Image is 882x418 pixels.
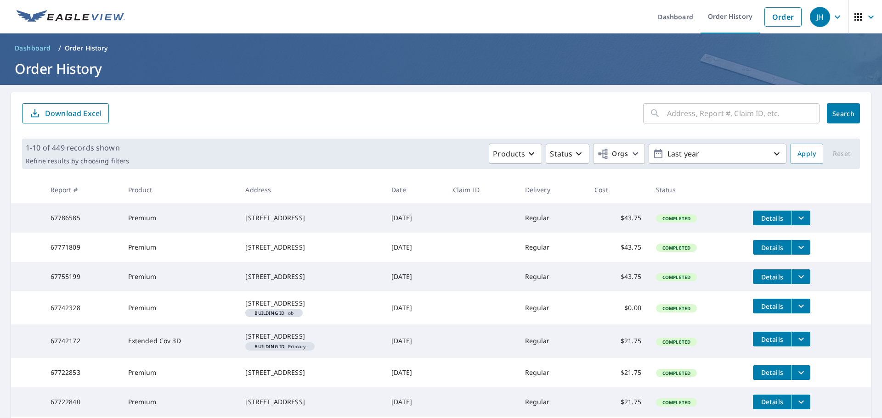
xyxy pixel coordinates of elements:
span: Dashboard [15,44,51,53]
div: [STREET_ADDRESS] [245,332,377,341]
button: Status [546,144,589,164]
div: [STREET_ADDRESS] [245,299,377,308]
td: Regular [518,358,588,387]
p: Last year [664,146,771,162]
td: 67742172 [43,324,121,357]
th: Date [384,176,446,203]
span: Apply [797,148,816,160]
span: Details [758,243,786,252]
th: Claim ID [446,176,518,203]
td: Regular [518,203,588,233]
td: Premium [121,203,238,233]
span: Details [758,397,786,406]
button: Last year [649,144,786,164]
nav: breadcrumb [11,41,871,56]
span: Completed [657,339,696,345]
span: Details [758,302,786,311]
td: [DATE] [384,324,446,357]
div: [STREET_ADDRESS] [245,243,377,252]
td: $21.75 [587,387,649,417]
span: Primary [249,344,311,349]
span: Completed [657,245,696,251]
th: Delivery [518,176,588,203]
td: 67755199 [43,262,121,291]
td: 67786585 [43,203,121,233]
p: Status [550,148,572,159]
span: Completed [657,274,696,280]
td: Regular [518,291,588,324]
td: Regular [518,324,588,357]
button: Products [489,144,542,164]
td: 67722840 [43,387,121,417]
td: $43.75 [587,262,649,291]
td: [DATE] [384,387,446,417]
th: Report # [43,176,121,203]
button: Apply [790,144,823,164]
span: Completed [657,305,696,312]
th: Status [649,176,746,203]
div: JH [810,7,830,27]
th: Cost [587,176,649,203]
p: Products [493,148,525,159]
button: filesDropdownBtn-67742328 [792,299,810,313]
li: / [58,43,61,54]
td: Regular [518,233,588,262]
button: filesDropdownBtn-67742172 [792,332,810,346]
button: Search [827,103,860,123]
td: [DATE] [384,291,446,324]
td: 67771809 [43,233,121,262]
span: Completed [657,215,696,222]
td: Premium [121,291,238,324]
a: Order [764,7,802,27]
button: filesDropdownBtn-67722840 [792,395,810,409]
span: ob [249,311,299,315]
button: detailsBtn-67771809 [753,240,792,255]
button: detailsBtn-67722853 [753,365,792,380]
button: detailsBtn-67755199 [753,269,792,284]
td: [DATE] [384,358,446,387]
button: detailsBtn-67742172 [753,332,792,346]
span: Completed [657,370,696,376]
span: Search [834,109,853,118]
em: Building ID [254,311,284,315]
td: 67722853 [43,358,121,387]
p: 1-10 of 449 records shown [26,142,129,153]
p: Refine results by choosing filters [26,157,129,165]
td: [DATE] [384,203,446,233]
td: $0.00 [587,291,649,324]
span: Details [758,214,786,223]
td: $43.75 [587,203,649,233]
span: Details [758,335,786,344]
td: $43.75 [587,233,649,262]
td: [DATE] [384,233,446,262]
div: [STREET_ADDRESS] [245,397,377,407]
button: filesDropdownBtn-67722853 [792,365,810,380]
td: $21.75 [587,358,649,387]
button: detailsBtn-67786585 [753,211,792,225]
img: EV Logo [17,10,125,24]
td: Premium [121,233,238,262]
span: Completed [657,399,696,406]
input: Address, Report #, Claim ID, etc. [667,100,820,126]
a: Dashboard [11,41,55,56]
button: filesDropdownBtn-67755199 [792,269,810,284]
button: filesDropdownBtn-67786585 [792,211,810,225]
td: Premium [121,358,238,387]
button: Download Excel [22,103,109,123]
td: Regular [518,387,588,417]
em: Building ID [254,344,284,349]
td: $21.75 [587,324,649,357]
td: Regular [518,262,588,291]
button: Orgs [593,144,645,164]
h1: Order History [11,59,871,78]
p: Order History [65,44,108,53]
td: Premium [121,387,238,417]
span: Details [758,273,786,281]
p: Download Excel [45,108,102,118]
td: [DATE] [384,262,446,291]
div: [STREET_ADDRESS] [245,272,377,281]
th: Address [238,176,384,203]
div: [STREET_ADDRESS] [245,213,377,223]
td: Premium [121,262,238,291]
button: filesDropdownBtn-67771809 [792,240,810,255]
